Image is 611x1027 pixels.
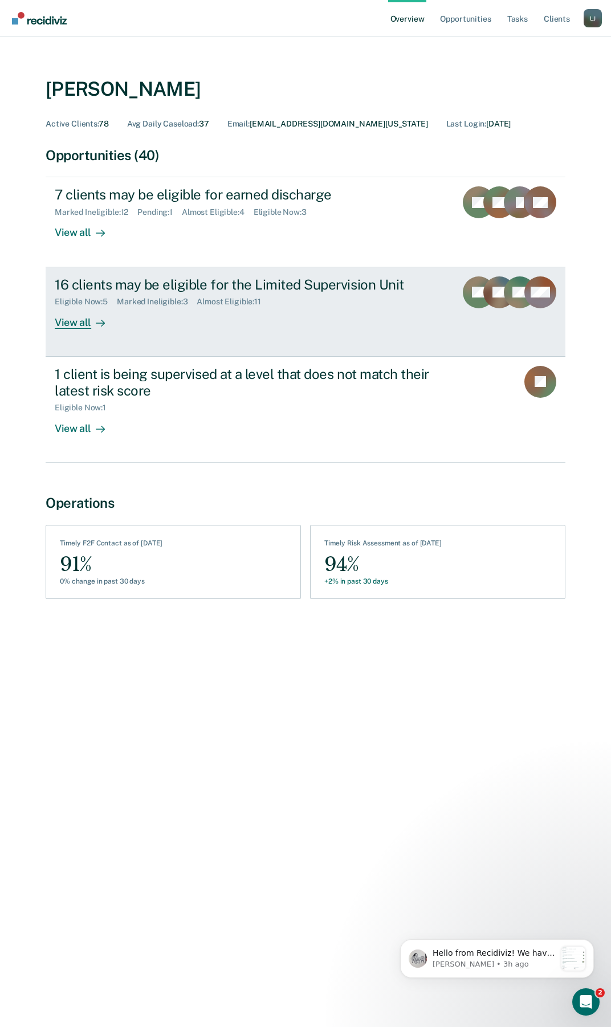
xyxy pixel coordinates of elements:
[46,147,565,164] div: Opportunities (40)
[55,403,115,413] div: Eligible Now : 1
[12,12,67,25] img: Recidiviz
[55,186,447,203] div: 7 clients may be eligible for earned discharge
[60,552,162,577] div: 91%
[254,207,316,217] div: Eligible Now : 3
[55,307,119,329] div: View all
[182,207,254,217] div: Almost Eligible : 4
[117,297,197,307] div: Marked Ineligible : 3
[596,988,605,997] span: 2
[446,119,486,128] span: Last Login :
[446,119,511,129] div: [DATE]
[55,297,117,307] div: Eligible Now : 5
[127,119,209,129] div: 37
[50,32,172,404] span: Hello from Recidiviz! We have some exciting news. Officers will now have their own Overview page ...
[227,119,250,128] span: Email :
[584,9,602,27] div: L J
[584,9,602,27] button: Profile dropdown button
[46,119,99,128] span: Active Clients :
[46,357,565,463] a: 1 client is being supervised at a level that does not match their latest risk scoreEligible Now:1...
[55,366,455,399] div: 1 client is being supervised at a level that does not match their latest risk score
[324,552,442,577] div: 94%
[324,577,442,585] div: +2% in past 30 days
[60,539,162,552] div: Timely F2F Contact as of [DATE]
[55,413,119,435] div: View all
[55,217,119,239] div: View all
[50,43,173,53] p: Message from Kim, sent 3h ago
[46,119,109,129] div: 78
[46,267,565,357] a: 16 clients may be eligible for the Limited Supervision UnitEligible Now:5Marked Ineligible:3Almos...
[55,207,137,217] div: Marked Ineligible : 12
[46,495,565,511] div: Operations
[197,297,270,307] div: Almost Eligible : 11
[572,988,600,1016] iframe: Intercom live chat
[55,276,447,293] div: 16 clients may be eligible for the Limited Supervision Unit
[137,207,182,217] div: Pending : 1
[60,577,162,585] div: 0% change in past 30 days
[383,916,611,996] iframe: Intercom notifications message
[46,78,201,101] div: [PERSON_NAME]
[227,119,428,129] div: [EMAIL_ADDRESS][DOMAIN_NAME][US_STATE]
[127,119,199,128] span: Avg Daily Caseload :
[324,539,442,552] div: Timely Risk Assessment as of [DATE]
[46,177,565,267] a: 7 clients may be eligible for earned dischargeMarked Ineligible:12Pending:1Almost Eligible:4Eligi...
